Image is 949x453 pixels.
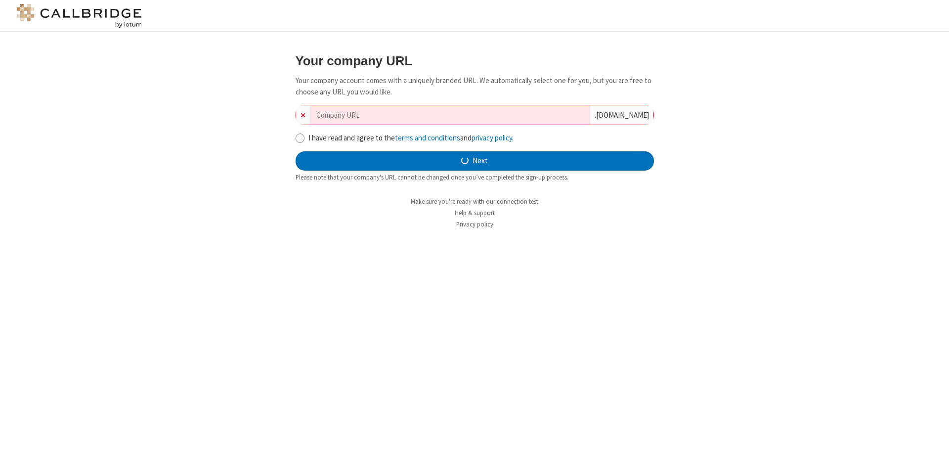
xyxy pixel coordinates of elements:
label: I have read and agree to the and . [308,133,654,144]
input: Company URL [310,105,590,125]
img: logo@2x.png [15,4,143,28]
div: . [DOMAIN_NAME] [590,105,653,125]
h3: Your company URL [296,54,654,68]
span: Next [473,155,488,167]
a: Privacy policy [456,220,493,228]
div: Please note that your company's URL cannot be changed once you’ve completed the sign-up process. [296,173,654,182]
p: Your company account comes with a uniquely branded URL. We automatically select one for you, but ... [296,75,654,97]
a: privacy policy [472,133,512,142]
a: Make sure you're ready with our connection test [411,197,538,206]
a: terms and conditions [395,133,460,142]
a: Help & support [455,209,495,217]
button: Next [296,151,654,171]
